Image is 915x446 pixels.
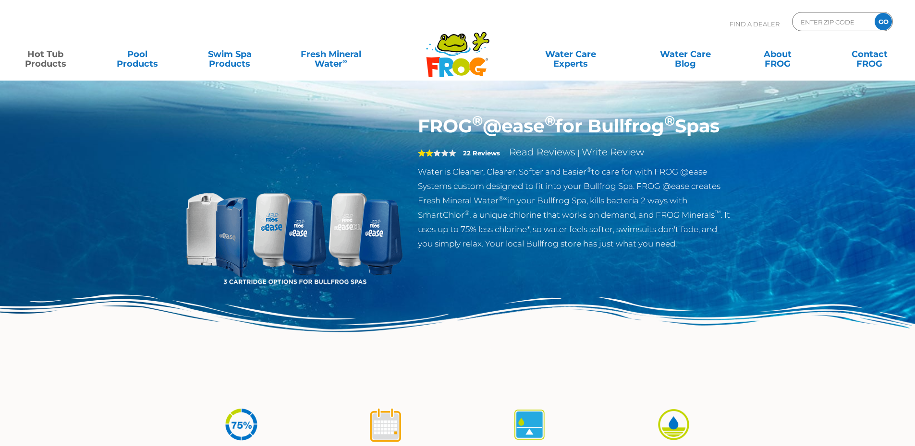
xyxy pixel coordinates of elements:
[102,45,173,64] a: PoolProducts
[509,146,575,158] a: Read Reviews
[418,164,732,251] p: Water is Cleaner, Clearer, Softer and Easier to care for with FROG @ease Systems custom designed ...
[577,148,580,157] span: |
[463,149,500,157] strong: 22 Reviews
[184,115,404,335] img: bullfrog-product-hero.png
[664,112,675,129] sup: ®
[342,57,347,65] sup: ∞
[472,112,483,129] sup: ®
[512,407,548,443] img: icon-atease-self-regulates
[730,12,780,36] p: Find A Dealer
[194,45,266,64] a: Swim SpaProducts
[512,45,629,64] a: Water CareExperts
[742,45,813,64] a: AboutFROG
[834,45,905,64] a: ContactFROG
[715,209,721,216] sup: ™
[223,407,259,443] img: icon-atease-75percent-less
[875,13,892,30] input: GO
[499,195,508,202] sup: ®∞
[586,166,591,173] sup: ®
[464,209,469,216] sup: ®
[367,407,403,443] img: icon-atease-shock-once
[286,45,376,64] a: Fresh MineralWater∞
[649,45,721,64] a: Water CareBlog
[545,112,555,129] sup: ®
[418,149,433,157] span: 2
[656,407,692,443] img: icon-atease-easy-on
[421,19,495,78] img: Frog Products Logo
[10,45,81,64] a: Hot TubProducts
[418,115,732,137] h1: FROG @ease for Bullfrog Spas
[582,146,644,158] a: Write Review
